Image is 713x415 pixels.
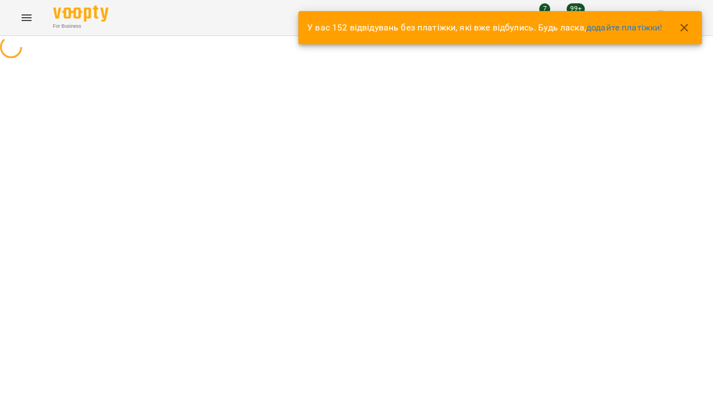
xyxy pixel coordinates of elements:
p: У вас 152 відвідувань без платіжки, які вже відбулись. Будь ласка, [307,21,662,34]
button: Menu [13,4,40,31]
img: Voopty Logo [53,6,108,22]
a: додайте платіжки! [586,22,663,33]
span: 7 [539,3,550,14]
span: 99+ [567,3,585,14]
span: For Business [53,23,108,30]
